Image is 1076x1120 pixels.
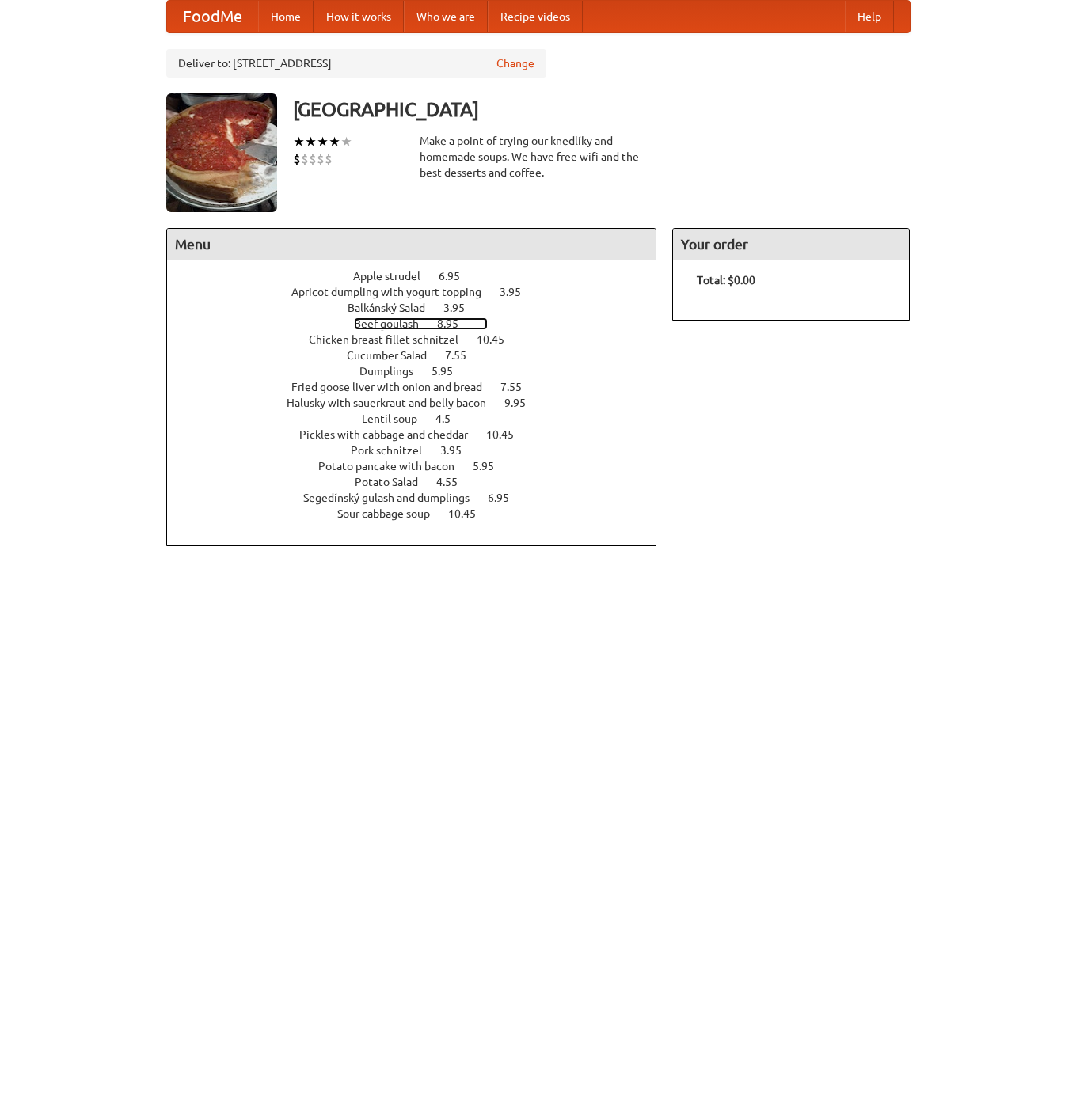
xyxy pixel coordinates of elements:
li: ★ [329,133,340,150]
a: Balkánský Salad 3.95 [348,302,494,314]
a: Lentil soup 4.5 [362,412,480,425]
li: ★ [305,133,317,150]
span: Segedínský gulash and dumplings [303,492,485,504]
h4: Your order [673,229,909,260]
span: 3.95 [440,444,477,457]
span: Sour cabbage soup [337,507,446,520]
span: 8.95 [437,317,474,330]
h4: Menu [167,229,656,260]
a: Segedínský gulash and dumplings 6.95 [303,492,538,504]
span: 4.55 [436,476,473,488]
span: 6.95 [439,270,476,283]
span: Chicken breast fillet schnitzel [309,333,474,346]
span: Dumplings [359,365,429,378]
a: Change [496,55,534,71]
li: $ [301,150,309,168]
a: Cucumber Salad 7.55 [347,349,496,362]
span: Pork schnitzel [351,444,438,457]
span: 4.5 [435,412,466,425]
span: 10.45 [448,507,492,520]
a: Pickles with cabbage and cheddar 10.45 [299,428,543,441]
a: Halusky with sauerkraut and belly bacon 9.95 [287,397,555,409]
li: ★ [293,133,305,150]
span: Apple strudel [353,270,436,283]
span: Potato pancake with bacon [318,460,470,473]
li: $ [317,150,325,168]
a: Sour cabbage soup 10.45 [337,507,505,520]
a: Potato Salad 4.55 [355,476,487,488]
li: ★ [340,133,352,150]
a: Potato pancake with bacon 5.95 [318,460,523,473]
span: 10.45 [477,333,520,346]
li: ★ [317,133,329,150]
span: Fried goose liver with onion and bread [291,381,498,393]
a: Apricot dumpling with yogurt topping 3.95 [291,286,550,298]
span: Pickles with cabbage and cheddar [299,428,484,441]
a: Fried goose liver with onion and bread 7.55 [291,381,551,393]
h3: [GEOGRAPHIC_DATA] [293,93,911,125]
span: Halusky with sauerkraut and belly bacon [287,397,502,409]
span: Beef goulash [354,317,435,330]
span: Balkánský Salad [348,302,441,314]
span: 7.55 [445,349,482,362]
span: 7.55 [500,381,538,393]
b: Total: $0.00 [697,274,755,287]
a: FoodMe [167,1,258,32]
span: 3.95 [443,302,481,314]
a: Chicken breast fillet schnitzel 10.45 [309,333,534,346]
a: Beef goulash 8.95 [354,317,488,330]
a: Dumplings 5.95 [359,365,482,378]
span: 5.95 [473,460,510,473]
span: Potato Salad [355,476,434,488]
img: angular.jpg [166,93,277,212]
span: 3.95 [500,286,537,298]
span: Apricot dumpling with yogurt topping [291,286,497,298]
a: Recipe videos [488,1,583,32]
span: 5.95 [432,365,469,378]
span: 9.95 [504,397,542,409]
span: 10.45 [486,428,530,441]
a: Help [845,1,894,32]
span: Lentil soup [362,412,433,425]
li: $ [325,150,333,168]
a: How it works [314,1,404,32]
li: $ [309,150,317,168]
a: Home [258,1,314,32]
li: $ [293,150,301,168]
div: Deliver to: [STREET_ADDRESS] [166,49,546,78]
a: Apple strudel 6.95 [353,270,489,283]
a: Who we are [404,1,488,32]
span: Cucumber Salad [347,349,443,362]
div: Make a point of trying our knedlíky and homemade soups. We have free wifi and the best desserts a... [420,133,657,180]
a: Pork schnitzel 3.95 [351,444,491,457]
span: 6.95 [488,492,525,504]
